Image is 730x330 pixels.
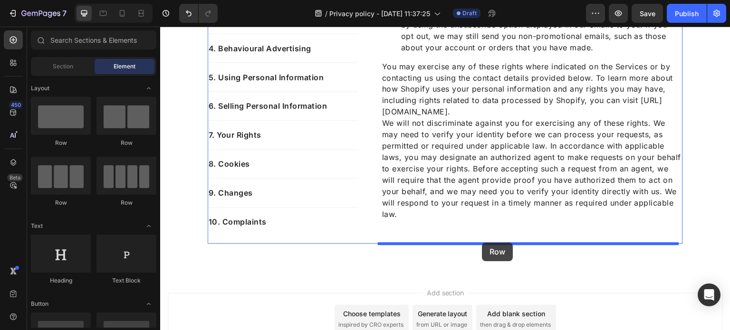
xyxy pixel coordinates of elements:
[31,139,91,147] div: Row
[4,4,71,23] button: 7
[96,198,156,207] div: Row
[141,81,156,96] span: Toggle open
[31,222,43,230] span: Text
[31,300,48,308] span: Button
[9,101,23,109] div: 450
[179,4,218,23] div: Undo/Redo
[141,296,156,311] span: Toggle open
[675,9,699,19] div: Publish
[698,283,720,306] div: Open Intercom Messenger
[114,62,135,71] span: Element
[31,84,49,93] span: Layout
[31,198,91,207] div: Row
[640,9,655,18] span: Save
[53,62,73,71] span: Section
[96,276,156,285] div: Text Block
[632,4,663,23] button: Save
[462,9,477,18] span: Draft
[329,9,430,19] span: Privacy policy - [DATE] 11:37:25
[141,218,156,234] span: Toggle open
[7,174,23,181] div: Beta
[31,30,156,49] input: Search Sections & Elements
[96,139,156,147] div: Row
[325,9,327,19] span: /
[62,8,67,19] p: 7
[160,27,730,330] iframe: Design area
[667,4,707,23] button: Publish
[31,276,91,285] div: Heading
